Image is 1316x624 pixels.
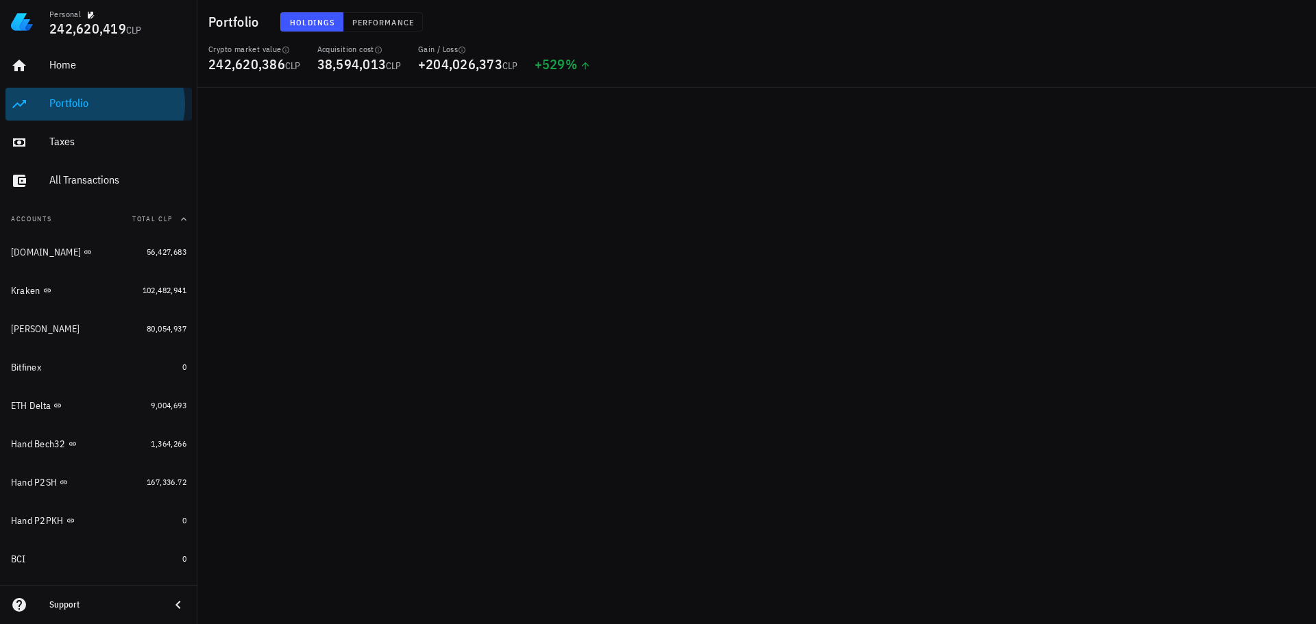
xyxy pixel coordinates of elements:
a: ETH Delta 9,004,693 [5,389,192,422]
button: Performance [343,12,423,32]
div: Personal [49,9,81,20]
span: Total CLP [132,214,173,223]
div: ETH Delta [11,400,51,412]
span: CLP [386,60,402,72]
a: Home [5,49,192,82]
div: Hand P2SH [11,477,57,488]
button: AccountsTotal CLP [5,203,192,236]
span: 167,336.72 [147,477,186,487]
span: 56,427,683 [147,247,186,257]
div: Kraken [11,285,40,297]
a: Hand P2PKH 0 [5,504,192,537]
a: Portfolio [5,88,192,121]
span: 0 [182,553,186,564]
div: Hand P2PKH [11,515,64,527]
span: 242,620,386 [208,55,285,73]
span: 0 [182,362,186,372]
span: % [565,55,577,73]
div: Taxes [49,135,186,148]
span: 1,364,266 [151,438,186,449]
span: CLP [126,24,142,36]
span: 0 [182,515,186,525]
div: All Transactions [49,173,186,186]
div: [DOMAIN_NAME] [11,247,81,258]
div: [PERSON_NAME] [11,323,80,335]
a: Hand Bech32 1,364,266 [5,427,192,460]
div: Gain / Loss [418,44,518,55]
img: LedgiFi [11,11,33,33]
a: Hand P2SH 167,336.72 [5,466,192,499]
span: Holdings [289,17,334,27]
div: Acquisition cost [317,44,402,55]
span: 9,004,693 [151,400,186,410]
a: All Transactions [5,164,192,197]
span: CLP [502,60,518,72]
span: +204,026,373 [418,55,502,73]
span: 242,620,419 [49,19,126,38]
a: Taxes [5,126,192,159]
div: Hand Bech32 [11,438,66,450]
div: Support [49,599,159,610]
div: avatar [1286,11,1308,33]
button: Holdings [280,12,343,32]
div: BCI [11,553,26,565]
a: [DOMAIN_NAME] 56,427,683 [5,236,192,269]
div: Bitfinex [11,362,41,373]
div: Portfolio [49,97,186,110]
div: Home [49,58,186,71]
span: CLP [285,60,301,72]
h1: Portfolio [208,11,264,33]
a: [PERSON_NAME] 80,054,937 [5,312,192,345]
span: 80,054,937 [147,323,186,334]
div: +529 [535,58,592,71]
span: 38,594,013 [317,55,387,73]
a: Bitfinex 0 [5,351,192,384]
span: Performance [352,17,414,27]
span: 102,482,941 [143,285,186,295]
a: Kraken 102,482,941 [5,274,192,307]
div: Crypto market value [208,44,301,55]
a: BCI 0 [5,542,192,575]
